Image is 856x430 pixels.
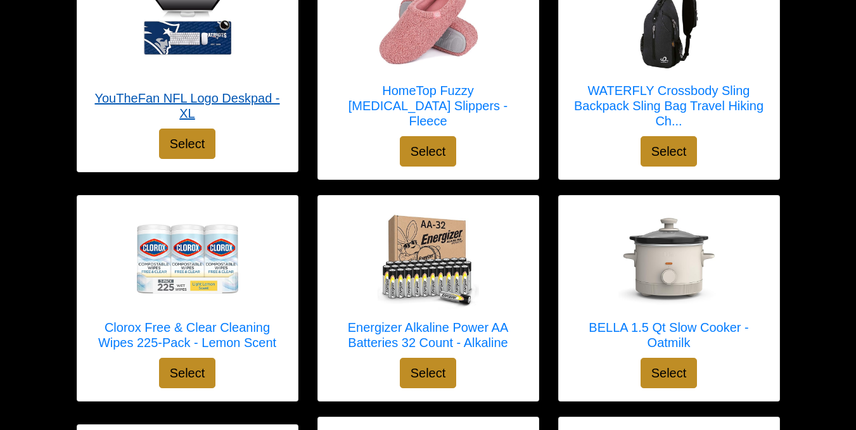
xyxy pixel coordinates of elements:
[378,208,479,310] img: Energizer Alkaline Power AA Batteries 32 Count - Alkaline
[137,208,238,310] img: Clorox Free & Clear Cleaning Wipes 225-Pack - Lemon Scent
[90,208,285,358] a: Clorox Free & Clear Cleaning Wipes 225-Pack - Lemon Scent Clorox Free & Clear Cleaning Wipes 225-...
[641,358,698,388] button: Select
[618,208,720,310] img: BELLA 1.5 Qt Slow Cooker - Oatmilk
[400,136,457,167] button: Select
[400,358,457,388] button: Select
[90,91,285,121] h5: YouTheFan NFL Logo Deskpad - XL
[331,208,526,358] a: Energizer Alkaline Power AA Batteries 32 Count - Alkaline Energizer Alkaline Power AA Batteries 3...
[572,83,767,129] h5: WATERFLY Crossbody Sling Backpack Sling Bag Travel Hiking Ch...
[90,320,285,350] h5: Clorox Free & Clear Cleaning Wipes 225-Pack - Lemon Scent
[331,83,526,129] h5: HomeTop Fuzzy [MEDICAL_DATA] Slippers - Fleece
[159,129,216,159] button: Select
[572,320,767,350] h5: BELLA 1.5 Qt Slow Cooker - Oatmilk
[331,320,526,350] h5: Energizer Alkaline Power AA Batteries 32 Count - Alkaline
[641,136,698,167] button: Select
[572,208,767,358] a: BELLA 1.5 Qt Slow Cooker - Oatmilk BELLA 1.5 Qt Slow Cooker - Oatmilk
[159,358,216,388] button: Select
